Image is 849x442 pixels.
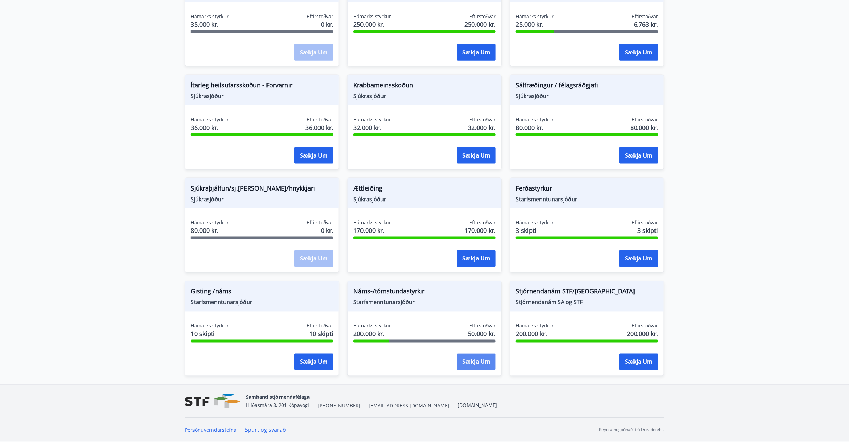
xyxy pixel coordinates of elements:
[516,299,658,306] span: Stjórnendanám SA og STF
[353,92,496,100] span: Sjúkrasjóður
[353,20,391,29] span: 250.000 kr.
[353,323,391,330] span: Hámarks styrkur
[457,44,496,61] button: Sækja um
[353,330,391,338] span: 200.000 kr.
[191,323,229,330] span: Hámarks styrkur
[468,330,496,338] span: 50.000 kr.
[191,92,333,100] span: Sjúkrasjóður
[191,184,333,195] span: Sjúkraþjálfun/sj.[PERSON_NAME]/hnykkjari
[353,299,496,306] span: Starfsmenntunarsjóður
[369,402,449,409] span: [EMAIL_ADDRESS][DOMAIN_NAME]
[191,116,229,123] span: Hámarks styrkur
[321,226,333,235] span: 0 kr.
[464,20,496,29] span: 250.000 kr.
[353,80,496,92] span: Krabbameinsskoðun
[457,147,496,164] button: Sækja um
[307,116,333,123] span: Eftirstöðvar
[516,226,554,235] span: 3 skipti
[516,219,554,226] span: Hámarks styrkur
[469,116,496,123] span: Eftirstöðvar
[468,123,496,132] span: 32.000 kr.
[632,323,658,330] span: Eftirstöðvar
[516,123,554,132] span: 80.000 kr.
[627,330,658,338] span: 200.000 kr.
[516,330,554,338] span: 200.000 kr.
[458,402,497,409] a: [DOMAIN_NAME]
[318,402,360,409] span: [PHONE_NUMBER]
[321,20,333,29] span: 0 kr.
[353,13,391,20] span: Hámarks styrkur
[516,184,658,195] span: Ferðastyrkur
[516,195,658,203] span: Starfsmenntunarsjóður
[464,226,496,235] span: 170.000 kr.
[191,287,333,299] span: Gisting /náms
[191,226,229,235] span: 80.000 kr.
[353,184,496,195] span: Ættleiðing
[469,323,496,330] span: Eftirstöðvar
[307,219,333,226] span: Eftirstöðvar
[185,394,240,409] img: vjCaq2fThgY3EUYqSgpjEiBg6WP39ov69hlhuPVN.png
[619,250,658,267] button: Sækja um
[191,330,229,338] span: 10 skipti
[353,219,391,226] span: Hámarks styrkur
[246,394,310,400] span: Samband stjórnendafélaga
[191,123,229,132] span: 36.000 kr.
[353,287,496,299] span: Náms-/tómstundastyrkir
[305,123,333,132] span: 36.000 kr.
[619,147,658,164] button: Sækja um
[191,219,229,226] span: Hámarks styrkur
[516,323,554,330] span: Hámarks styrkur
[638,226,658,235] span: 3 skipti
[516,92,658,100] span: Sjúkrasjóður
[191,20,229,29] span: 35.000 kr.
[619,44,658,61] button: Sækja um
[307,323,333,330] span: Eftirstöðvar
[632,13,658,20] span: Eftirstöðvar
[457,250,496,267] button: Sækja um
[353,123,391,132] span: 32.000 kr.
[516,13,554,20] span: Hámarks styrkur
[516,80,658,92] span: Sálfræðingur / félagsráðgjafi
[516,287,658,299] span: Stjórnendanám STF/[GEOGRAPHIC_DATA]
[516,116,554,123] span: Hámarks styrkur
[294,147,333,164] button: Sækja um
[191,299,333,306] span: Starfsmenntunarsjóður
[632,116,658,123] span: Eftirstöðvar
[353,195,496,203] span: Sjúkrasjóður
[599,427,664,433] p: Keyrt á hugbúnaði frá Dorado ehf.
[469,219,496,226] span: Eftirstöðvar
[457,354,496,370] button: Sækja um
[632,219,658,226] span: Eftirstöðvar
[191,13,229,20] span: Hámarks styrkur
[469,13,496,20] span: Eftirstöðvar
[191,195,333,203] span: Sjúkrasjóður
[630,123,658,132] span: 80.000 kr.
[307,13,333,20] span: Eftirstöðvar
[353,116,391,123] span: Hámarks styrkur
[185,427,237,433] a: Persónuverndarstefna
[619,354,658,370] button: Sækja um
[634,20,658,29] span: 6.763 kr.
[246,402,309,409] span: Hlíðasmára 8, 201 Kópavogi
[294,354,333,370] button: Sækja um
[245,426,286,434] a: Spurt og svarað
[191,80,333,92] span: Ítarleg heilsufarsskoðun - Forvarnir
[353,226,391,235] span: 170.000 kr.
[516,20,554,29] span: 25.000 kr.
[309,330,333,338] span: 10 skipti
